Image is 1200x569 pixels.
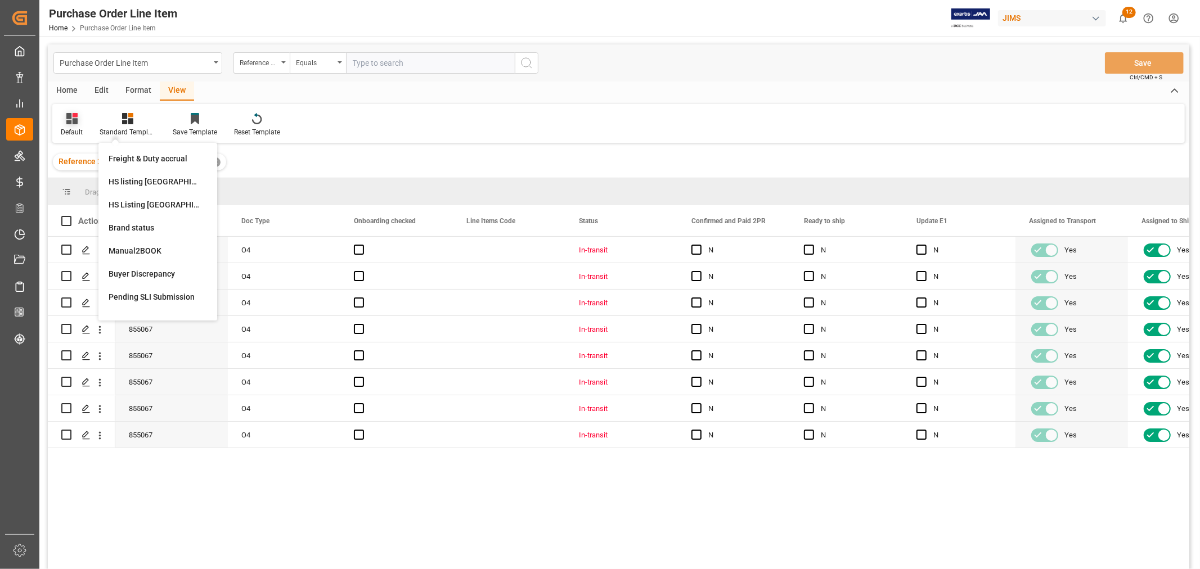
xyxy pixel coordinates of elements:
[1177,317,1189,342] span: Yes
[60,55,210,69] div: Purchase Order Line Item
[708,264,777,290] div: N
[1064,396,1077,422] span: Yes
[85,188,173,196] span: Drag here to set row groups
[49,5,177,22] div: Purchase Order Line Item
[1177,369,1189,395] span: Yes
[933,369,1002,395] div: N
[1177,422,1189,448] span: Yes
[933,422,1002,448] div: N
[1136,6,1161,31] button: Help Center
[1122,7,1136,18] span: 12
[1177,343,1189,369] span: Yes
[933,264,1002,290] div: N
[804,217,845,225] span: Ready to ship
[115,422,228,448] div: 855067
[708,290,777,316] div: N
[708,317,777,342] div: N
[346,52,515,74] input: Type to search
[916,217,947,225] span: Update E1
[821,369,889,395] div: N
[354,217,416,225] span: Onboarding checked
[708,422,777,448] div: N
[1029,217,1096,225] span: Assigned to Transport
[1064,343,1077,369] span: Yes
[998,7,1111,29] button: JIMS
[1064,317,1077,342] span: Yes
[579,264,664,290] div: In-transit
[579,317,664,342] div: In-transit
[1064,290,1077,316] span: Yes
[48,369,115,395] div: Press SPACE to select this row.
[933,317,1002,342] div: N
[821,264,889,290] div: N
[708,369,777,395] div: N
[821,317,889,342] div: N
[109,153,207,165] div: Freight & Duty accrual
[109,222,207,234] div: Brand status
[579,343,664,369] div: In-transit
[691,217,766,225] span: Confirmed and Paid 2PR
[821,290,889,316] div: N
[290,52,346,74] button: open menu
[241,217,269,225] span: Doc Type
[1111,6,1136,31] button: show 12 new notifications
[579,217,598,225] span: Status
[228,290,340,315] div: O4
[109,314,207,326] div: Supplier Ready to Ship
[100,127,156,137] div: Standard Templates
[821,343,889,369] div: N
[821,422,889,448] div: N
[296,55,334,68] div: Equals
[115,342,228,368] div: 855067
[228,342,340,368] div: O4
[48,395,115,422] div: Press SPACE to select this row.
[933,396,1002,422] div: N
[48,422,115,448] div: Press SPACE to select this row.
[228,422,340,448] div: O4
[708,396,777,422] div: N
[228,395,340,421] div: O4
[1177,396,1189,422] span: Yes
[48,82,86,101] div: Home
[821,237,889,263] div: N
[234,127,280,137] div: Reset Template
[109,176,207,188] div: HS listing [GEOGRAPHIC_DATA]
[579,290,664,316] div: In-transit
[86,82,117,101] div: Edit
[933,237,1002,263] div: N
[61,127,83,137] div: Default
[1064,237,1077,263] span: Yes
[109,268,207,280] div: Buyer Discrepancy
[109,199,207,211] div: HS Listing [GEOGRAPHIC_DATA]
[160,82,194,101] div: View
[233,52,290,74] button: open menu
[1177,264,1189,290] span: Yes
[1177,290,1189,316] span: Yes
[53,52,222,74] button: open menu
[48,342,115,369] div: Press SPACE to select this row.
[708,343,777,369] div: N
[115,369,228,395] div: 855067
[1064,264,1077,290] span: Yes
[109,291,207,303] div: Pending SLI Submission
[933,343,1002,369] div: N
[115,395,228,421] div: 855067
[466,217,515,225] span: Line Items Code
[708,237,777,263] div: N
[48,263,115,290] div: Press SPACE to select this row.
[49,24,68,32] a: Home
[228,237,340,263] div: O4
[48,237,115,263] div: Press SPACE to select this row.
[1177,237,1189,263] span: Yes
[1130,73,1162,82] span: Ctrl/CMD + S
[109,245,207,257] div: Manual2BOOK
[228,316,340,342] div: O4
[240,55,278,68] div: Reference 2 Vendor
[579,369,664,395] div: In-transit
[228,263,340,289] div: O4
[579,422,664,448] div: In-transit
[998,10,1106,26] div: JIMS
[228,369,340,395] div: O4
[115,316,228,342] div: 855067
[821,396,889,422] div: N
